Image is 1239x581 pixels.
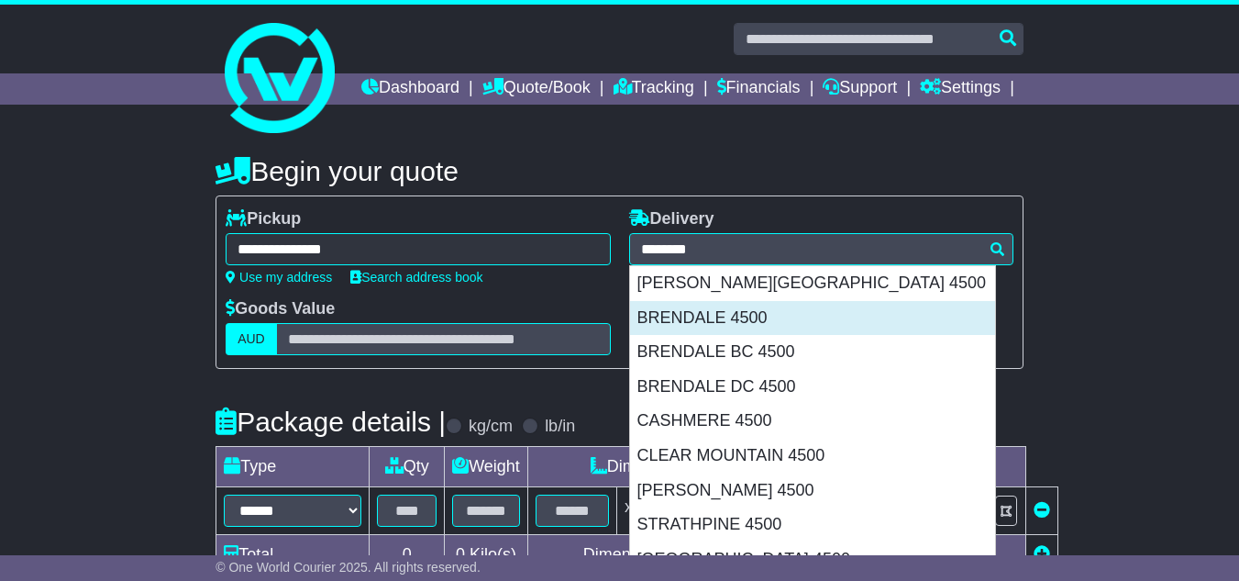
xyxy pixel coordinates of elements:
a: Settings [920,73,1001,105]
a: Search address book [350,270,482,285]
a: Support [823,73,897,105]
td: Dimensions (L x W x H) [527,447,842,487]
a: Tracking [614,73,694,105]
div: CLEAR MOUNTAIN 4500 [630,439,995,474]
a: Remove this item [1034,501,1050,520]
div: STRATHPINE 4500 [630,508,995,542]
label: Goods Value [226,299,335,319]
div: CASHMERE 4500 [630,404,995,439]
typeahead: Please provide city [629,233,1013,265]
a: Dashboard [361,73,459,105]
div: [GEOGRAPHIC_DATA] 4500 [630,542,995,577]
td: x [616,487,640,535]
label: Delivery [629,209,714,229]
td: Kilo(s) [445,535,528,575]
a: Quote/Book [482,73,591,105]
span: 0 [456,545,465,564]
h4: Begin your quote [216,156,1023,186]
td: Total [216,535,370,575]
label: Pickup [226,209,301,229]
label: AUD [226,323,277,355]
a: Add new item [1034,545,1050,564]
h4: Package details | [216,407,446,437]
div: BRENDALE DC 4500 [630,370,995,405]
td: Weight [445,447,528,487]
label: kg/cm [469,417,513,437]
div: [PERSON_NAME][GEOGRAPHIC_DATA] 4500 [630,266,995,301]
td: Type [216,447,370,487]
td: Dimensions in Centimetre(s) [527,535,842,575]
td: Qty [370,447,445,487]
a: Use my address [226,270,332,285]
a: Financials [717,73,801,105]
td: 0 [370,535,445,575]
span: © One World Courier 2025. All rights reserved. [216,560,481,575]
label: lb/in [545,417,575,437]
div: BRENDALE BC 4500 [630,335,995,370]
div: BRENDALE 4500 [630,301,995,336]
div: [PERSON_NAME] 4500 [630,474,995,508]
